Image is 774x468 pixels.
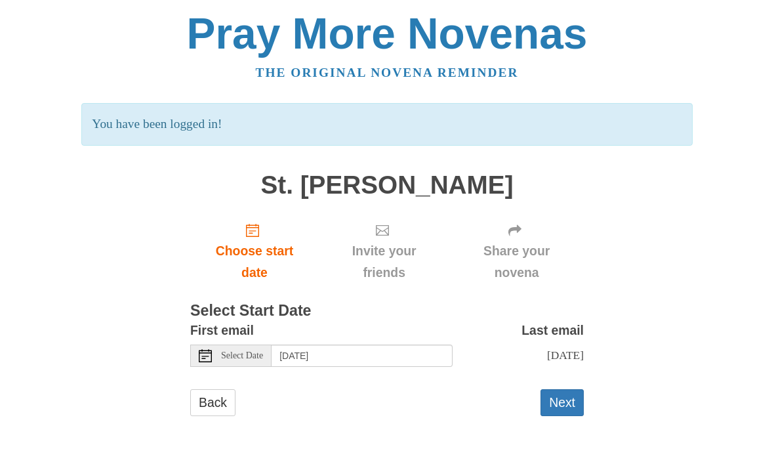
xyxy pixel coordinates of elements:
div: Click "Next" to confirm your start date first. [319,212,449,290]
label: First email [190,320,254,341]
p: You have been logged in! [81,103,692,146]
a: Choose start date [190,212,319,290]
span: Share your novena [462,240,571,284]
span: Choose start date [203,240,306,284]
a: Back [190,389,235,416]
a: Pray More Novenas [187,9,588,58]
button: Next [540,389,584,416]
span: Select Date [221,351,263,360]
label: Last email [521,320,584,341]
a: The original novena reminder [256,66,519,79]
div: Click "Next" to confirm your start date first. [449,212,584,290]
span: Invite your friends [332,240,436,284]
span: [DATE] [547,349,584,362]
h1: St. [PERSON_NAME] [190,171,584,200]
h3: Select Start Date [190,303,584,320]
